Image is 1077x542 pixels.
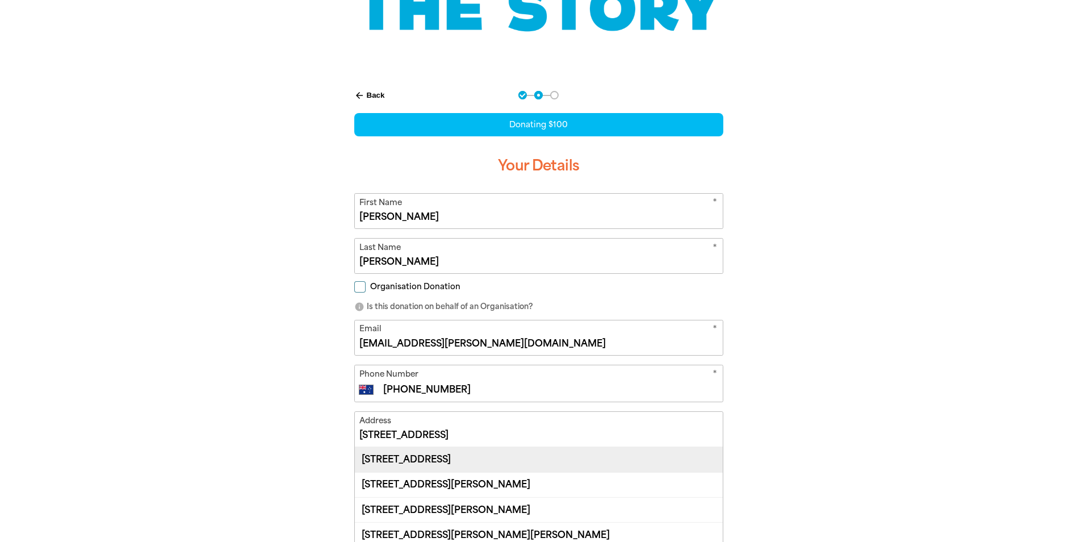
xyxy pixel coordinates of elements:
button: Back [350,86,389,105]
input: Organisation Donation [354,281,366,293]
i: info [354,302,364,312]
button: Navigate to step 2 of 3 to enter your details [534,91,543,99]
button: Navigate to step 3 of 3 to enter your payment details [550,91,559,99]
div: [STREET_ADDRESS] [355,447,723,472]
div: Donating $100 [354,113,723,136]
p: Is this donation on behalf of an Organisation? [354,301,723,312]
button: Navigate to step 1 of 3 to enter your donation amount [518,91,527,99]
h3: Your Details [354,148,723,184]
div: [STREET_ADDRESS][PERSON_NAME] [355,497,723,522]
i: arrow_back [354,90,364,101]
span: Organisation Donation [370,281,460,292]
i: Required [713,368,717,382]
div: [STREET_ADDRESS][PERSON_NAME] [355,472,723,497]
